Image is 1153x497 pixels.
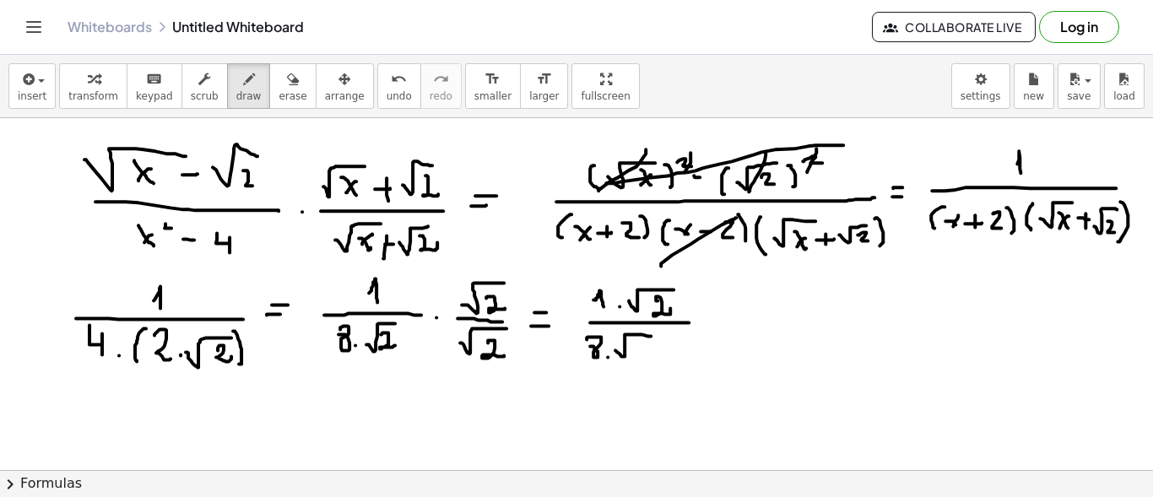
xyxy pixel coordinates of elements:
[1039,11,1119,43] button: Log in
[325,90,365,102] span: arrange
[1023,90,1044,102] span: new
[387,90,412,102] span: undo
[484,69,501,89] i: format_size
[391,69,407,89] i: undo
[136,90,173,102] span: keypad
[59,63,127,109] button: transform
[279,90,306,102] span: erase
[269,63,316,109] button: erase
[191,90,219,102] span: scrub
[430,90,452,102] span: redo
[18,90,46,102] span: insert
[181,63,228,109] button: scrub
[1067,90,1091,102] span: save
[529,90,559,102] span: larger
[536,69,552,89] i: format_size
[1113,90,1135,102] span: load
[1058,63,1101,109] button: save
[465,63,521,109] button: format_sizesmaller
[68,90,118,102] span: transform
[20,14,47,41] button: Toggle navigation
[433,69,449,89] i: redo
[961,90,1001,102] span: settings
[146,69,162,89] i: keyboard
[68,19,152,35] a: Whiteboards
[316,63,374,109] button: arrange
[886,19,1021,35] span: Collaborate Live
[571,63,639,109] button: fullscreen
[127,63,182,109] button: keyboardkeypad
[236,90,262,102] span: draw
[377,63,421,109] button: undoundo
[474,90,512,102] span: smaller
[581,90,630,102] span: fullscreen
[227,63,271,109] button: draw
[520,63,568,109] button: format_sizelarger
[951,63,1010,109] button: settings
[1104,63,1145,109] button: load
[420,63,462,109] button: redoredo
[1014,63,1054,109] button: new
[8,63,56,109] button: insert
[872,12,1036,42] button: Collaborate Live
